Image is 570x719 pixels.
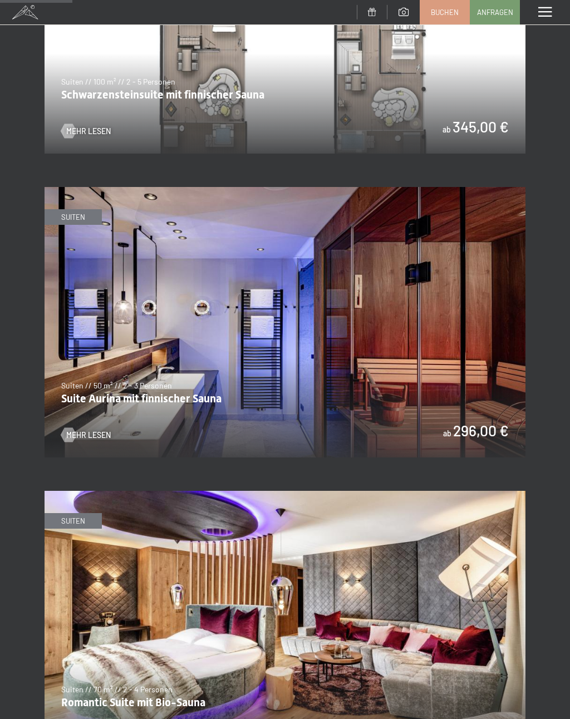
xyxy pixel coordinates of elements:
[470,1,519,24] a: Anfragen
[45,491,525,498] a: Romantic Suite mit Bio-Sauna
[61,126,111,137] a: Mehr Lesen
[66,430,111,441] span: Mehr Lesen
[45,187,525,457] img: Suite Aurina mit finnischer Sauna
[477,7,513,17] span: Anfragen
[431,7,459,17] span: Buchen
[66,126,111,137] span: Mehr Lesen
[420,1,469,24] a: Buchen
[61,430,111,441] a: Mehr Lesen
[45,188,525,194] a: Suite Aurina mit finnischer Sauna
